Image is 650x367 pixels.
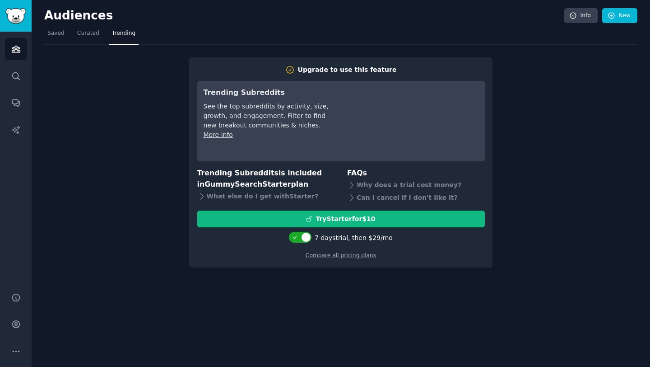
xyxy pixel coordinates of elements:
[197,190,335,202] div: What else do I get with Starter ?
[44,9,564,23] h2: Audiences
[5,8,26,24] img: GummySearch logo
[74,26,102,45] a: Curated
[47,29,65,38] span: Saved
[316,214,375,224] div: Try Starter for $10
[204,131,233,138] a: More info
[315,233,393,243] div: 7 days trial, then $ 29 /mo
[204,102,330,130] div: See the top subreddits by activity, size, growth, and engagement. Filter to find new breakout com...
[77,29,99,38] span: Curated
[347,179,485,192] div: Why does a trial cost money?
[204,87,330,99] h3: Trending Subreddits
[112,29,135,38] span: Trending
[204,180,291,188] span: GummySearch Starter
[347,168,485,179] h3: FAQs
[197,168,335,190] h3: Trending Subreddits is included in plan
[44,26,68,45] a: Saved
[564,8,598,24] a: Info
[109,26,139,45] a: Trending
[197,211,485,227] button: TryStarterfor$10
[306,252,376,259] a: Compare all pricing plans
[298,65,397,75] div: Upgrade to use this feature
[347,192,485,204] div: Can I cancel if I don't like it?
[602,8,637,24] a: New
[343,87,478,155] iframe: YouTube video player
